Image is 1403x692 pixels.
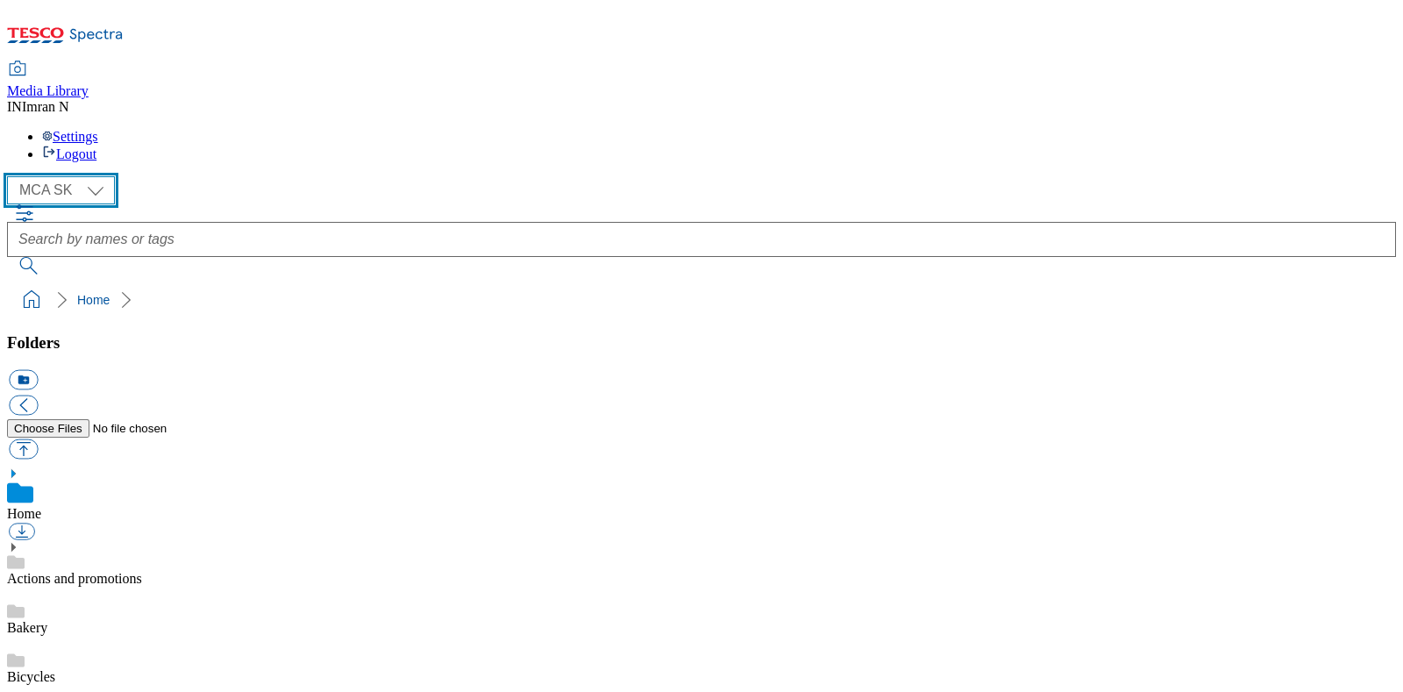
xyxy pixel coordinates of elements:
span: Imran N [22,99,69,114]
a: Bicycles [7,669,55,684]
a: Actions and promotions [7,571,142,586]
a: home [18,286,46,314]
a: Logout [42,146,96,161]
nav: breadcrumb [7,283,1396,317]
a: Bakery [7,620,47,635]
h3: Folders [7,333,1396,353]
input: Search by names or tags [7,222,1396,257]
a: Home [7,506,41,521]
span: Media Library [7,83,89,98]
a: Home [77,293,110,307]
a: Settings [42,129,98,144]
a: Media Library [7,62,89,99]
span: IN [7,99,22,114]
